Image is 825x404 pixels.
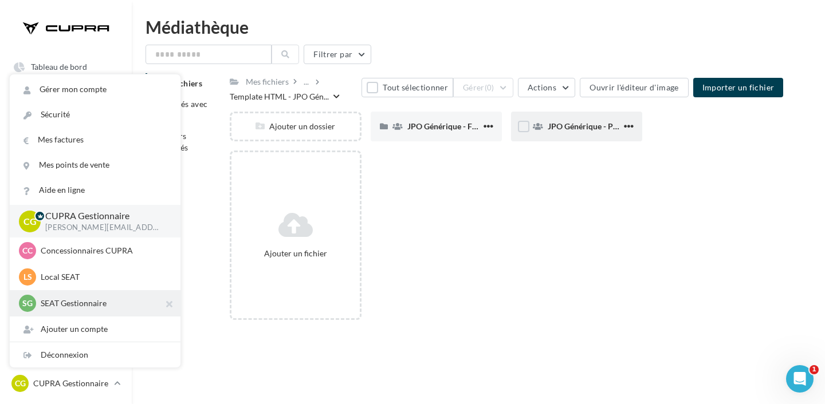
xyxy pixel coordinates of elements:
p: SEAT Gestionnaire [41,298,167,309]
div: Ajouter un fichier [236,248,355,259]
span: 1 [810,365,819,374]
span: CG [23,215,37,228]
p: CUPRA Gestionnaire [33,378,109,389]
button: Ouvrir l'éditeur d'image [580,78,688,97]
a: CG CUPRA Gestionnaire [9,373,123,394]
a: Sécurité [10,102,180,127]
p: CUPRA Gestionnaire [45,209,162,223]
span: Importer un fichier [702,82,775,92]
p: Concessionnaires CUPRA [41,245,167,256]
span: Template HTML - JPO Gén... [230,91,329,102]
button: Gérer(0) [453,78,513,97]
div: Ajouter un compte [10,316,180,342]
p: [PERSON_NAME][EMAIL_ADDRESS][DOMAIN_NAME] [45,223,162,233]
span: Partagés avec moi [156,99,208,120]
span: (0) [485,83,494,92]
a: Campagnes [7,209,125,229]
iframe: Intercom live chat [786,365,814,393]
div: Déconnexion [10,342,180,367]
a: Opérations [7,81,125,102]
span: CC [22,245,33,256]
a: Visibilité locale [7,133,125,153]
div: Médiathèque [146,18,811,35]
button: Tout sélectionner [362,78,453,97]
a: Boîte de réception 99+ [7,107,125,128]
a: Mes factures [10,127,180,152]
button: Actions [518,78,575,97]
div: ... [301,74,311,90]
span: JPO Générique - FLEET [407,121,490,131]
a: Affiliés [7,184,125,204]
span: JPO Générique - PRIVATE [548,121,640,131]
button: Filtrer par [304,45,371,64]
span: LS [23,271,32,283]
a: Aide en ligne [10,177,180,203]
button: Importer un fichier [693,78,784,97]
a: Tableau de bord [7,56,125,77]
a: Gérer mon compte [10,77,180,102]
p: Local SEAT [41,271,167,283]
span: Tableau de bord [31,62,87,72]
span: CG [15,378,26,389]
span: SG [22,298,33,309]
div: Ajouter un dossier [231,121,359,132]
a: Médiathèque [7,158,125,179]
span: Actions [528,82,556,92]
div: Mes fichiers [246,76,289,88]
a: PLV et print personnalisable [7,235,125,266]
a: Mes points de vente [10,152,180,177]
